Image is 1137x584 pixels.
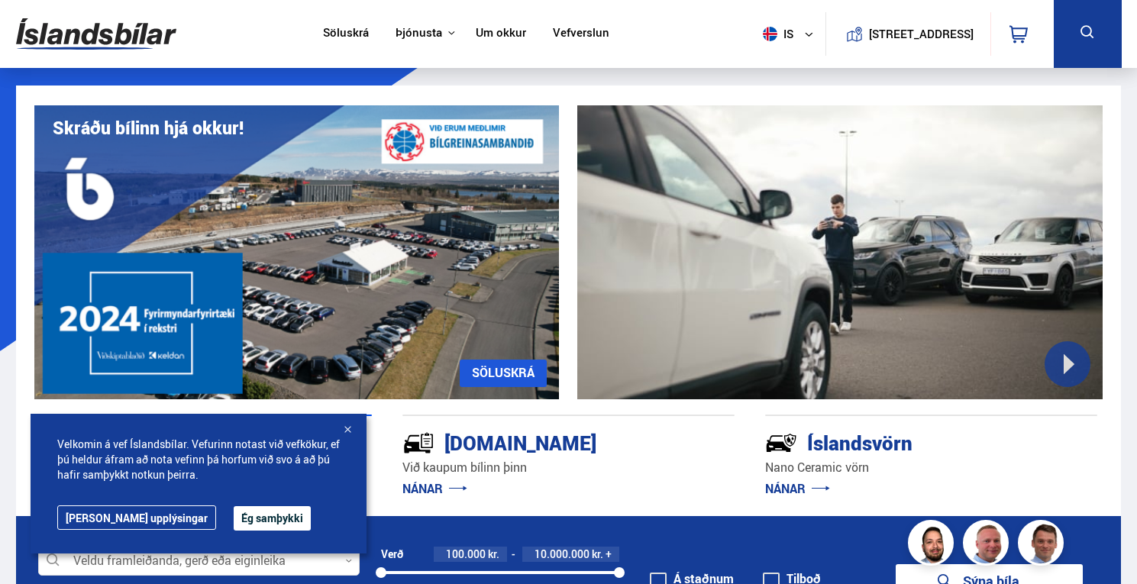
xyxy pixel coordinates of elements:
img: FbJEzSuNWCJXmdc-.webp [1020,522,1066,568]
a: SÖLUSKRÁ [460,360,547,387]
button: Þjónusta [396,26,442,40]
img: svg+xml;base64,PHN2ZyB4bWxucz0iaHR0cDovL3d3dy53My5vcmcvMjAwMC9zdmciIHdpZHRoPSI1MTIiIGhlaWdodD0iNT... [763,27,777,41]
img: tr5P-W3DuiFaO7aO.svg [402,427,434,459]
button: Ég samþykki [234,506,311,531]
img: nhp88E3Fdnt1Opn2.png [910,522,956,568]
button: [STREET_ADDRESS] [875,27,968,40]
a: Um okkur [476,26,526,42]
div: Íslandsvörn [765,428,1043,455]
img: G0Ugv5HjCgRt.svg [16,9,176,59]
div: Verð [381,548,403,560]
span: + [606,548,612,560]
img: eKx6w-_Home_640_.png [34,105,560,399]
button: is [757,11,825,56]
a: Söluskrá [323,26,369,42]
p: Nano Ceramic vörn [765,459,1097,476]
a: NÁNAR [765,480,830,497]
a: [PERSON_NAME] upplýsingar [57,505,216,530]
div: [DOMAIN_NAME] [402,428,680,455]
span: kr. [592,548,603,560]
img: siFngHWaQ9KaOqBr.png [965,522,1011,568]
span: kr. [488,548,499,560]
span: is [757,27,795,41]
p: Við kaupum bílinn þinn [402,459,735,476]
h1: Skráðu bílinn hjá okkur! [53,118,244,138]
span: 10.000.000 [535,547,589,561]
img: -Svtn6bYgwAsiwNX.svg [765,427,797,459]
a: Vefverslun [553,26,609,42]
a: [STREET_ADDRESS] [834,12,982,56]
a: NÁNAR [402,480,467,497]
span: 100.000 [446,547,486,561]
span: Velkomin á vef Íslandsbílar. Vefurinn notast við vefkökur, ef þú heldur áfram að nota vefinn þá h... [57,437,340,482]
